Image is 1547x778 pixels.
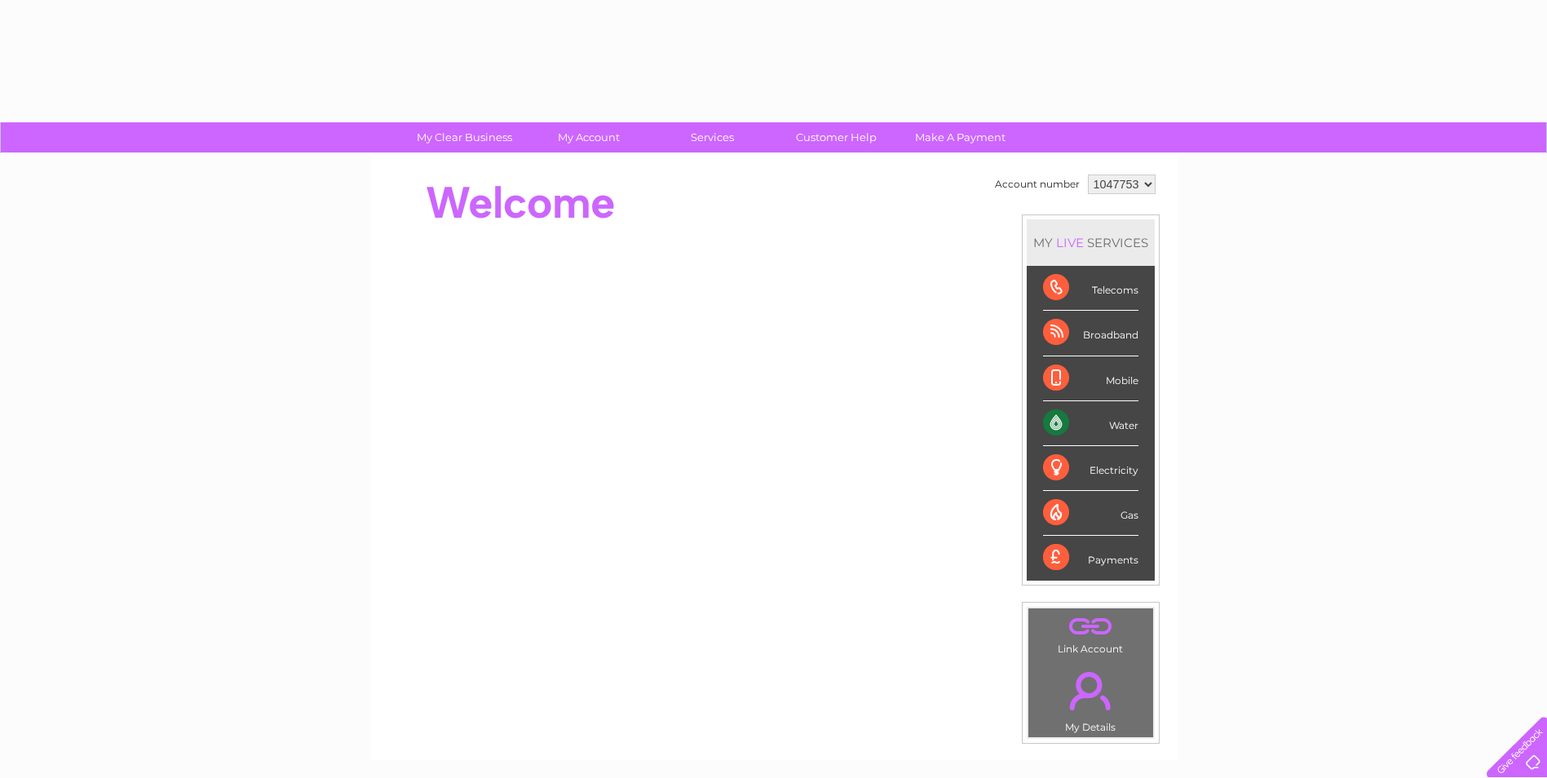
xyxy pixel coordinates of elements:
a: Make A Payment [893,122,1028,153]
a: . [1032,662,1149,719]
td: My Details [1028,658,1154,738]
td: Account number [991,170,1084,198]
div: Telecoms [1043,266,1138,311]
a: Customer Help [769,122,904,153]
div: Gas [1043,491,1138,536]
a: My Account [521,122,656,153]
div: Water [1043,401,1138,446]
div: Mobile [1043,356,1138,401]
div: MY SERVICES [1027,219,1155,266]
div: Electricity [1043,446,1138,491]
td: Link Account [1028,608,1154,659]
a: Services [645,122,780,153]
a: My Clear Business [397,122,532,153]
div: LIVE [1053,235,1087,250]
div: Broadband [1043,311,1138,356]
div: Payments [1043,536,1138,580]
a: . [1032,612,1149,641]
